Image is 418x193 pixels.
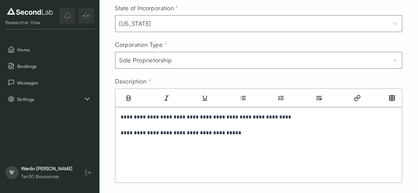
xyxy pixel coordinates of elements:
button: Corporation Type [115,52,402,69]
span: Home [17,46,91,53]
button: Toggle italic [160,92,173,104]
button: Messages [5,76,94,89]
div: Wenlin [PERSON_NAME] [21,165,72,172]
span: Settings [17,96,83,103]
button: Toggle underline [198,92,211,104]
span: W [5,166,19,179]
button: Log out [82,167,94,178]
button: Expand/Collapse sidebar [78,8,94,24]
button: Toggle link [351,92,364,104]
button: State of Incorporation [115,15,402,32]
button: Bookings [5,59,94,73]
button: Toggle ordered list [274,92,287,104]
img: logo [5,6,55,16]
button: Toggle hard break [312,92,325,104]
div: Settings sub items [5,92,94,106]
span: Messages [17,79,91,86]
button: Toggle bullet list [236,92,249,104]
span: Bookings [17,63,91,70]
button: Home [5,43,94,56]
label: State of Incorporation [115,4,178,12]
button: Settings [5,92,94,106]
button: Toggle bold [122,92,135,104]
div: Researcher View [5,19,55,26]
button: notifications [59,8,75,24]
label: Description [115,78,151,85]
div: Ten30 Biosciences [21,173,72,180]
label: Corporation Type [115,41,167,48]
